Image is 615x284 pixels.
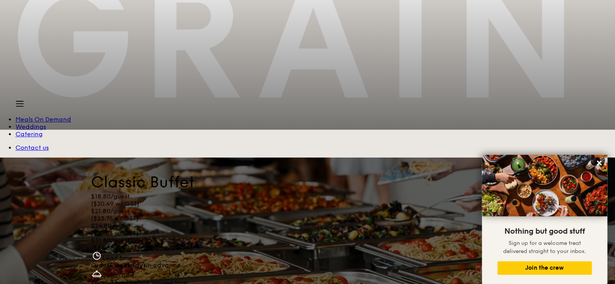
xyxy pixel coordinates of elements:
[91,215,139,222] span: ($23.76 w/ GST)
[111,193,130,200] span: /guest
[593,157,605,169] button: Close
[503,240,586,255] span: Sign up for a welcome treat delivered straight to your inbox.
[91,222,111,229] span: $24.80
[91,262,199,269] div: Order in advance
[91,193,111,200] span: $18.80
[91,207,110,215] span: $21.80
[91,269,103,277] img: icon-dish.430c3a2e.svg
[111,237,130,244] span: /guest
[91,251,103,260] img: icon-clock.2db775ea.svg
[91,229,139,237] span: ($27.03 w/ GST)
[15,144,49,151] a: Contact us
[110,207,129,215] span: /guest
[109,262,146,269] strong: 4 weekdays
[111,222,130,229] span: /guest
[15,130,615,138] a: Catering
[482,155,607,216] img: DSC07876-Edit02-Large.jpeg
[91,244,140,251] span: ($34.66 w/ GST)
[91,237,111,244] span: $31.80
[103,254,135,262] span: Lead time:
[91,200,139,207] span: ($20.49 w/ GST)
[91,172,308,193] h1: Classic Buffet
[504,227,585,236] span: Nothing but good stuff
[497,261,592,275] button: Join the crew
[103,272,137,279] span: Setup time:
